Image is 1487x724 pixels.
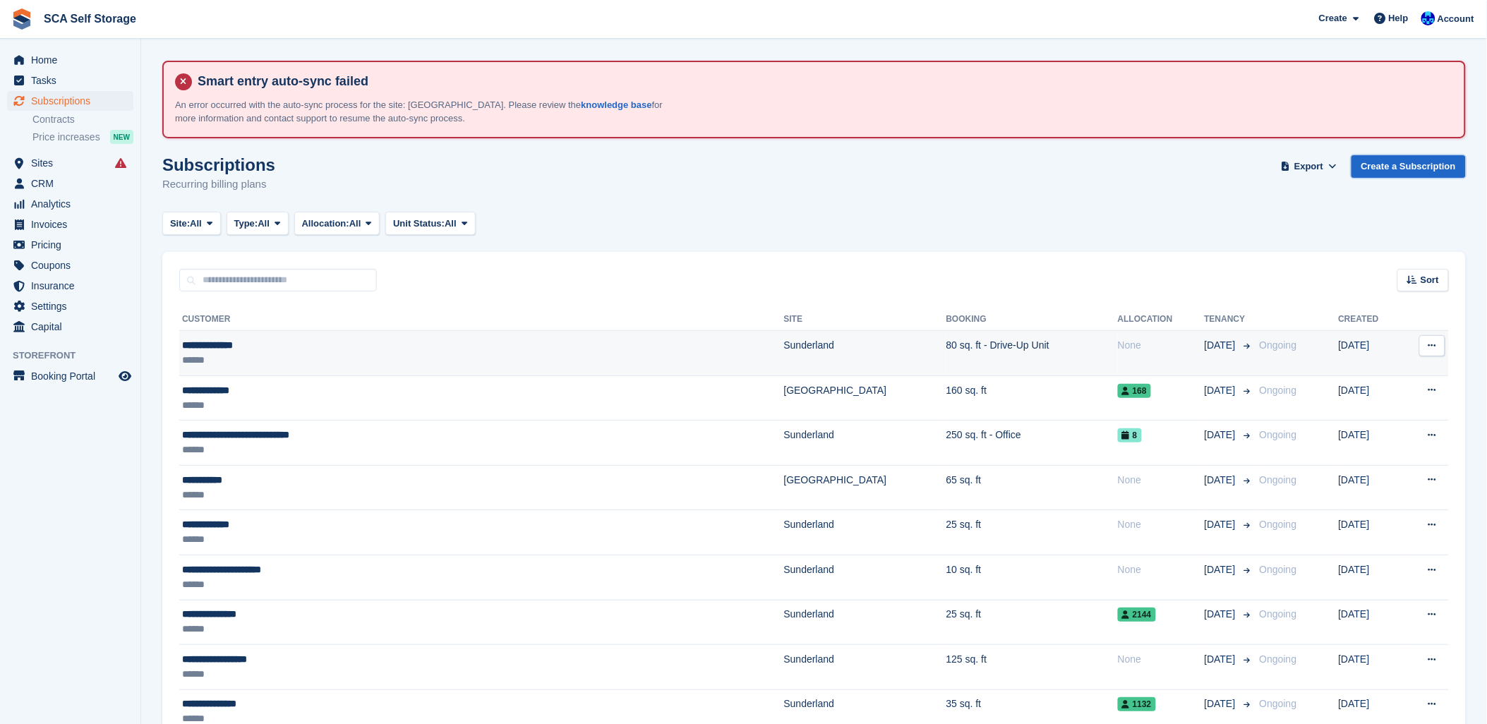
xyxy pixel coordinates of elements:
td: Sunderland [784,510,946,555]
div: None [1118,473,1205,488]
th: Created [1339,308,1402,331]
span: Allocation: [302,217,349,231]
p: An error occurred with the auto-sync process for the site: [GEOGRAPHIC_DATA]. Please review the f... [175,98,669,126]
span: Ongoing [1260,385,1297,396]
span: 2144 [1118,608,1156,622]
a: menu [7,235,133,255]
span: [DATE] [1205,562,1239,577]
span: [DATE] [1205,383,1239,398]
a: menu [7,194,133,214]
a: menu [7,215,133,234]
span: Sort [1421,273,1439,287]
span: Create [1319,11,1347,25]
span: Ongoing [1260,564,1297,575]
td: Sunderland [784,421,946,466]
i: Smart entry sync failures have occurred [115,157,126,169]
td: [DATE] [1339,645,1402,690]
a: Preview store [116,368,133,385]
span: Ongoing [1260,339,1297,351]
a: knowledge base [581,99,651,110]
div: None [1118,652,1205,667]
td: [DATE] [1339,331,1402,376]
td: Sunderland [784,331,946,376]
span: 168 [1118,384,1151,398]
span: Ongoing [1260,608,1297,620]
td: 65 sq. ft [946,465,1118,510]
span: Insurance [31,276,116,296]
th: Customer [179,308,784,331]
a: SCA Self Storage [38,7,142,30]
span: [DATE] [1205,338,1239,353]
span: Price increases [32,131,100,144]
td: [GEOGRAPHIC_DATA] [784,375,946,421]
span: Ongoing [1260,429,1297,440]
td: [DATE] [1339,375,1402,421]
td: Sunderland [784,600,946,645]
a: menu [7,317,133,337]
span: 8 [1118,428,1142,442]
span: 1132 [1118,697,1156,711]
div: None [1118,562,1205,577]
td: 10 sq. ft [946,555,1118,601]
span: All [190,217,202,231]
button: Type: All [227,212,289,235]
button: Export [1278,155,1340,179]
span: All [445,217,457,231]
span: Help [1389,11,1409,25]
span: Ongoing [1260,474,1297,485]
span: All [258,217,270,231]
img: stora-icon-8386f47178a22dfd0bd8f6a31ec36ba5ce8667c1dd55bd0f319d3a0aa187defe.svg [11,8,32,30]
a: menu [7,366,133,386]
span: [DATE] [1205,517,1239,532]
span: Settings [31,296,116,316]
td: 160 sq. ft [946,375,1118,421]
th: Tenancy [1205,308,1254,331]
td: 80 sq. ft - Drive-Up Unit [946,331,1118,376]
span: Ongoing [1260,698,1297,709]
span: Ongoing [1260,519,1297,530]
button: Allocation: All [294,212,380,235]
img: Kelly Neesham [1421,11,1435,25]
span: Sites [31,153,116,173]
span: [DATE] [1205,652,1239,667]
td: Sunderland [784,555,946,601]
a: menu [7,153,133,173]
span: Home [31,50,116,70]
td: Sunderland [784,645,946,690]
a: menu [7,255,133,275]
td: 250 sq. ft - Office [946,421,1118,466]
a: menu [7,50,133,70]
span: Pricing [31,235,116,255]
a: menu [7,91,133,111]
span: Ongoing [1260,653,1297,665]
span: Capital [31,317,116,337]
a: Price increases NEW [32,129,133,145]
a: Create a Subscription [1351,155,1466,179]
span: Site: [170,217,190,231]
span: Coupons [31,255,116,275]
p: Recurring billing plans [162,176,275,193]
a: menu [7,71,133,90]
th: Site [784,308,946,331]
td: [DATE] [1339,600,1402,645]
span: Subscriptions [31,91,116,111]
span: Tasks [31,71,116,90]
span: Unit Status: [393,217,445,231]
span: All [349,217,361,231]
div: None [1118,338,1205,353]
span: Invoices [31,215,116,234]
span: CRM [31,174,116,193]
button: Unit Status: All [385,212,475,235]
a: menu [7,296,133,316]
th: Booking [946,308,1118,331]
th: Allocation [1118,308,1205,331]
div: NEW [110,130,133,144]
a: Contracts [32,113,133,126]
td: [DATE] [1339,510,1402,555]
button: Site: All [162,212,221,235]
a: menu [7,174,133,193]
td: 25 sq. ft [946,510,1118,555]
td: [DATE] [1339,555,1402,601]
span: Account [1438,12,1474,26]
span: [DATE] [1205,607,1239,622]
